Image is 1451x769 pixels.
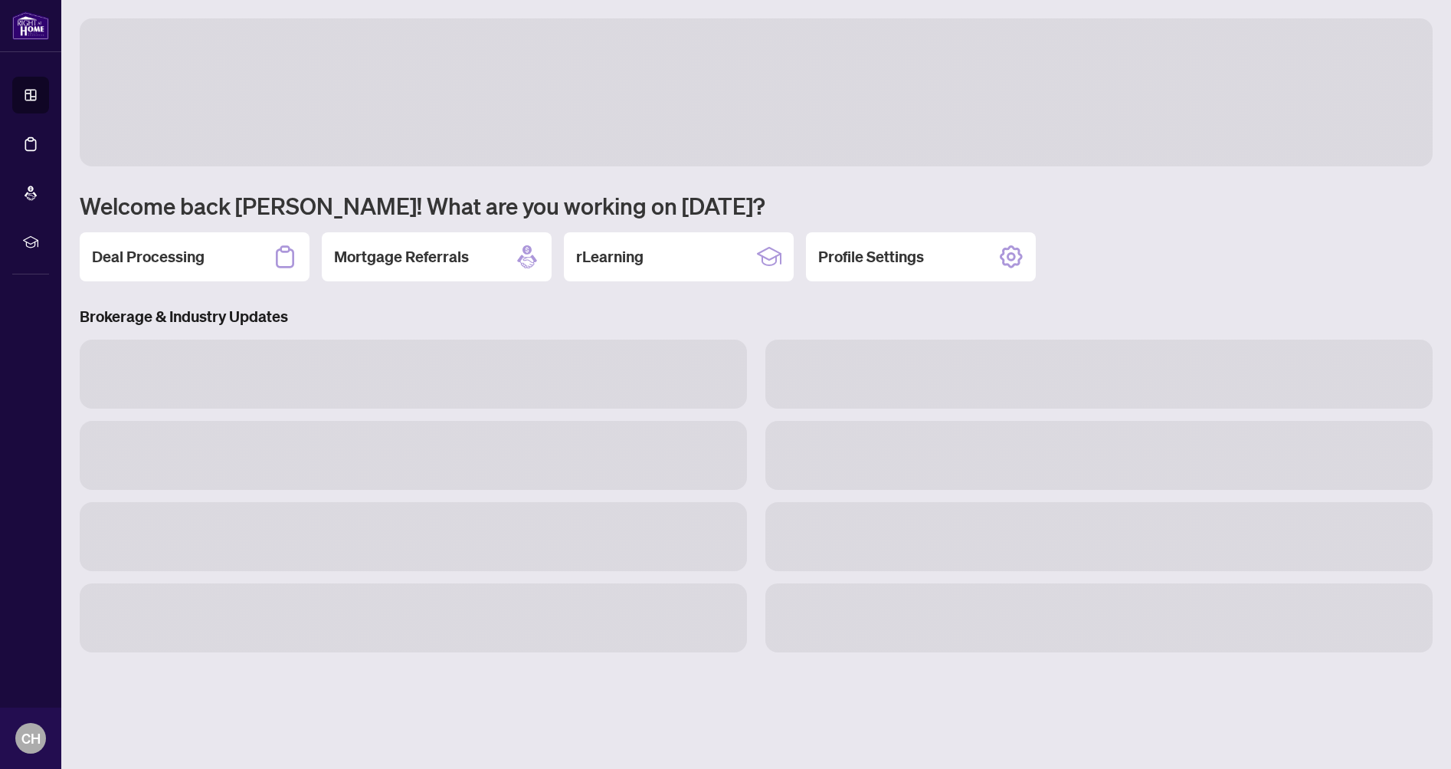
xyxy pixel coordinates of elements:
img: logo [12,12,49,40]
h2: Profile Settings [818,246,924,268]
h1: Welcome back [PERSON_NAME]! What are you working on [DATE]? [80,191,1433,220]
span: CH [21,728,41,749]
h2: Deal Processing [92,246,205,268]
h2: rLearning [576,246,644,268]
h3: Brokerage & Industry Updates [80,306,1433,327]
h2: Mortgage Referrals [334,246,469,268]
